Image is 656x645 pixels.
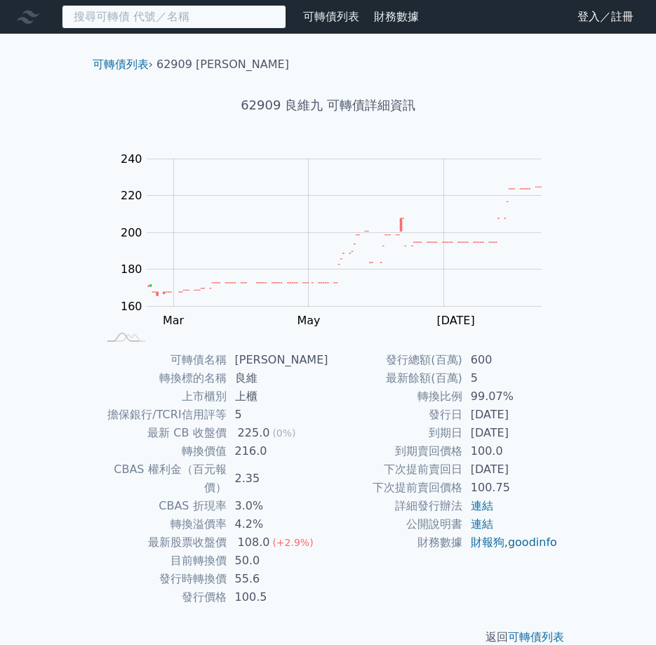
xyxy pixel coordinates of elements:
td: CBAS 折現率 [98,497,227,515]
tspan: 160 [121,300,142,313]
td: 100.5 [227,588,328,606]
td: 良維 [227,369,328,387]
td: 發行總額(百萬) [328,351,462,369]
a: 財報狗 [471,536,504,549]
td: 50.0 [227,552,328,570]
tspan: [DATE] [437,314,475,327]
td: 發行時轉換價 [98,570,227,588]
td: 擔保銀行/TCRI信用評等 [98,406,227,424]
tspan: 200 [121,226,142,239]
td: 3.0% [227,497,328,515]
td: 轉換溢價率 [98,515,227,533]
td: 發行價格 [98,588,227,606]
div: 108.0 [235,533,273,552]
input: 搜尋可轉債 代號／名稱 [62,5,286,29]
a: 可轉債列表 [303,10,359,23]
td: 5 [462,369,558,387]
tspan: 220 [121,189,142,202]
div: 225.0 [235,424,273,442]
a: 登入／註冊 [566,6,645,28]
tspan: Mar [163,314,185,327]
td: 5 [227,406,328,424]
td: 4.2% [227,515,328,533]
td: 最新餘額(百萬) [328,369,462,387]
td: 轉換比例 [328,387,462,406]
g: Chart [114,152,563,356]
a: 連結 [471,517,493,531]
td: 上櫃 [227,387,328,406]
td: 216.0 [227,442,328,460]
span: (0%) [272,427,295,439]
td: CBAS 權利金（百元報價） [98,460,227,497]
td: 公開說明書 [328,515,462,533]
td: 600 [462,351,558,369]
td: [DATE] [462,460,558,479]
tspan: 180 [121,262,142,276]
a: 可轉債列表 [508,630,564,644]
a: goodinfo [508,536,557,549]
h1: 62909 良維九 可轉債詳細資訊 [81,95,575,115]
a: 可轉債列表 [93,58,149,71]
td: 發行日 [328,406,462,424]
td: 下次提前賣回日 [328,460,462,479]
td: [DATE] [462,406,558,424]
td: 100.75 [462,479,558,497]
td: 上市櫃別 [98,387,227,406]
td: 55.6 [227,570,328,588]
td: 到期日 [328,424,462,442]
tspan: May [297,314,320,327]
td: 99.07% [462,387,558,406]
td: 轉換價值 [98,442,227,460]
iframe: Chat Widget [586,578,656,645]
td: 詳細發行辦法 [328,497,462,515]
td: [PERSON_NAME] [227,351,328,369]
td: 轉換標的名稱 [98,369,227,387]
td: [DATE] [462,424,558,442]
td: 最新 CB 收盤價 [98,424,227,442]
td: 可轉債名稱 [98,351,227,369]
td: 100.0 [462,442,558,460]
td: 下次提前賣回價格 [328,479,462,497]
tspan: 240 [121,152,142,166]
span: (+2.9%) [272,537,313,548]
td: 目前轉換價 [98,552,227,570]
li: › [93,56,153,73]
td: 最新股票收盤價 [98,533,227,552]
td: , [462,533,558,552]
a: 財務數據 [374,10,419,23]
td: 2.35 [227,460,328,497]
td: 財務數據 [328,533,462,552]
li: 62909 [PERSON_NAME] [156,56,289,73]
td: 到期賣回價格 [328,442,462,460]
a: 連結 [471,499,493,512]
